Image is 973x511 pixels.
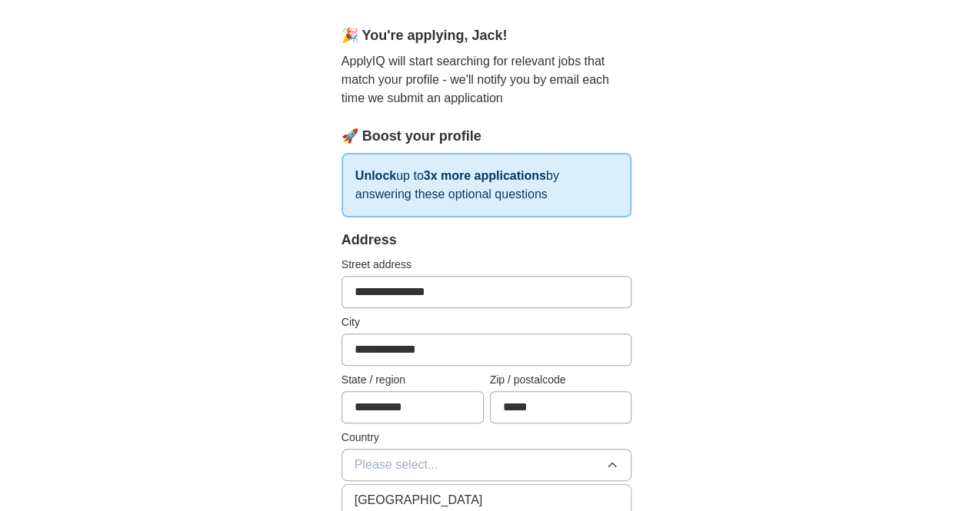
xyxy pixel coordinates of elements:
[424,169,546,182] strong: 3x more applications
[342,52,632,108] p: ApplyIQ will start searching for relevant jobs that match your profile - we'll notify you by emai...
[342,314,632,330] label: City
[490,372,632,388] label: Zip / postalcode
[342,153,632,217] p: up to by answering these optional questions
[342,25,632,46] div: 🎉 You're applying , Jack !
[342,126,632,147] div: 🚀 Boost your profile
[355,456,438,474] span: Please select...
[342,230,632,251] div: Address
[342,430,632,446] label: Country
[355,491,483,509] span: [GEOGRAPHIC_DATA]
[342,257,632,273] label: Street address
[342,372,484,388] label: State / region
[342,449,632,481] button: Please select...
[355,169,396,182] strong: Unlock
